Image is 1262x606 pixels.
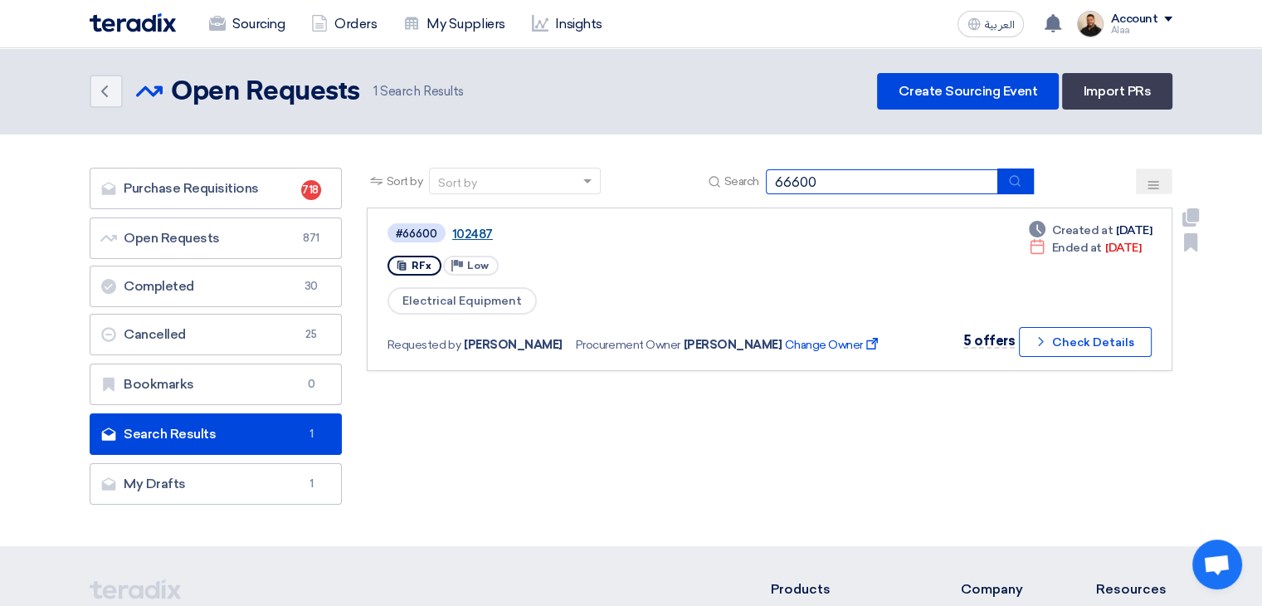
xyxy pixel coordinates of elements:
span: Procurement Owner [576,336,680,354]
span: Electrical Equipment [387,287,537,315]
h2: Open Requests [171,76,360,109]
a: Bookmarks0 [90,364,342,405]
a: My Drafts1 [90,463,342,505]
span: 25 [301,326,321,343]
span: Search Results [373,82,464,101]
span: Ended at [1052,239,1102,257]
a: Import PRs [1062,73,1172,110]
button: Check Details [1019,327,1152,357]
li: Products [771,579,911,599]
span: 5 offers [963,333,1015,349]
a: Search Results1 [90,413,342,455]
a: Sourcing [196,6,298,42]
a: Purchase Requisitions718 [90,168,342,209]
div: Open chat [1192,540,1242,589]
li: Resources [1096,579,1172,599]
div: [DATE] [1029,222,1152,239]
img: MAA_1717931611039.JPG [1077,11,1104,37]
img: Teradix logo [90,13,176,32]
a: Completed30 [90,266,342,307]
span: 1 [301,476,321,492]
span: 1 [373,84,378,99]
div: Account [1110,12,1157,27]
div: #66600 [396,228,437,239]
div: [DATE] [1029,239,1141,257]
span: 0 [301,376,321,393]
span: 871 [301,230,321,247]
span: [PERSON_NAME] [684,336,782,354]
div: Alaa [1110,26,1172,35]
span: Search [724,173,759,190]
a: My Suppliers [390,6,518,42]
a: Orders [298,6,390,42]
span: 718 [301,180,321,200]
input: Search by title or reference number [766,169,998,194]
div: Sort by [438,174,477,192]
a: 102487 [452,227,867,242]
span: 30 [301,278,321,295]
span: Low [467,260,489,271]
span: [PERSON_NAME] [464,336,563,354]
a: Cancelled25 [90,314,342,355]
a: Create Sourcing Event [877,73,1059,110]
span: العربية [984,19,1014,31]
span: Sort by [387,173,423,190]
button: العربية [957,11,1024,37]
span: Change Owner [785,336,880,354]
a: Insights [519,6,616,42]
span: RFx [412,260,431,271]
a: Open Requests871 [90,217,342,259]
span: Created at [1052,222,1113,239]
span: 1 [301,426,321,442]
span: Requested by [387,336,460,354]
li: Company [960,579,1046,599]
